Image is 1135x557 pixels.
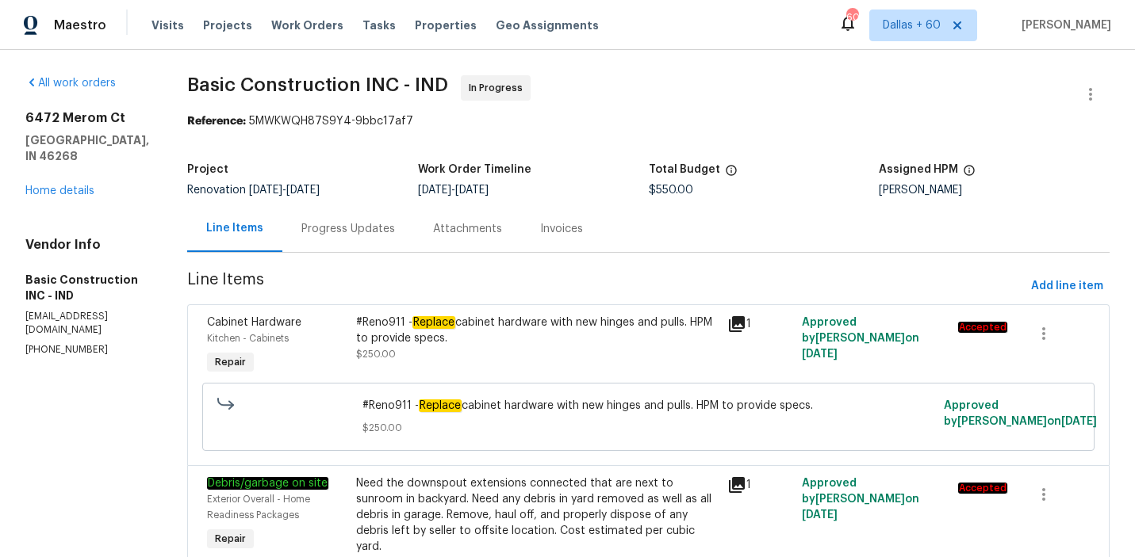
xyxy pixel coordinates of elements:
[286,185,320,196] span: [DATE]
[187,185,320,196] span: Renovation
[362,20,396,31] span: Tasks
[412,316,455,329] em: Replace
[944,400,1097,427] span: Approved by [PERSON_NAME] on
[207,477,328,490] em: Debris/garbage on site
[958,483,1007,494] em: Accepted
[649,164,720,175] h5: Total Budget
[433,221,502,237] div: Attachments
[455,185,489,196] span: [DATE]
[187,164,228,175] h5: Project
[206,220,263,236] div: Line Items
[418,185,451,196] span: [DATE]
[540,221,583,237] div: Invoices
[802,509,838,521] span: [DATE]
[727,315,792,334] div: 1
[25,237,149,253] h4: Vendor Info
[802,478,919,521] span: Approved by [PERSON_NAME] on
[418,164,531,175] h5: Work Order Timeline
[356,349,396,359] span: $250.00
[362,420,934,436] span: $250.00
[187,75,448,94] span: Basic Construction INC - IND
[418,185,489,196] span: -
[187,272,1025,301] span: Line Items
[187,116,246,127] b: Reference:
[207,494,310,520] span: Exterior Overall - Home Readiness Packages
[419,399,462,412] em: Replace
[727,475,792,494] div: 1
[25,110,149,126] h2: 6472 Merom Ct
[1031,277,1103,296] span: Add line item
[25,310,149,337] p: [EMAIL_ADDRESS][DOMAIN_NAME]
[209,531,252,547] span: Repair
[54,17,106,33] span: Maestro
[362,398,934,414] span: #Reno911 - cabinet hardware with new hinges and pulls. HPM to provide specs.
[249,185,320,196] span: -
[802,317,919,360] span: Approved by [PERSON_NAME] on
[1061,416,1097,427] span: [DATE]
[963,164,976,185] span: The hpm assigned to this work order.
[25,272,149,303] h5: Basic Construction INC - IND
[209,354,252,370] span: Repair
[151,17,184,33] span: Visits
[469,80,529,96] span: In Progress
[25,185,94,196] a: Home details
[879,164,958,175] h5: Assigned HPM
[725,164,738,185] span: The total cost of line items that have been proposed by Opendoor. This sum includes line items th...
[1015,17,1111,33] span: [PERSON_NAME]
[249,185,282,196] span: [DATE]
[649,185,693,196] span: $550.00
[207,334,289,343] span: Kitchen - Cabinets
[301,221,395,237] div: Progress Updates
[802,349,838,360] span: [DATE]
[883,17,941,33] span: Dallas + 60
[496,17,599,33] span: Geo Assignments
[187,113,1110,129] div: 5MWKWQH87S9Y4-9bbc17af7
[271,17,343,33] span: Work Orders
[1025,272,1110,301] button: Add line item
[356,475,719,555] div: Need the downspout extensions connected that are next to sunroom in backyard. Need any debris in ...
[25,343,149,357] p: [PHONE_NUMBER]
[25,132,149,164] h5: [GEOGRAPHIC_DATA], IN 46268
[207,317,301,328] span: Cabinet Hardware
[415,17,477,33] span: Properties
[25,78,116,89] a: All work orders
[958,322,1007,333] em: Accepted
[846,10,857,25] div: 600
[356,315,719,346] div: #Reno911 - cabinet hardware with new hinges and pulls. HPM to provide specs.
[879,185,1110,196] div: [PERSON_NAME]
[203,17,252,33] span: Projects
